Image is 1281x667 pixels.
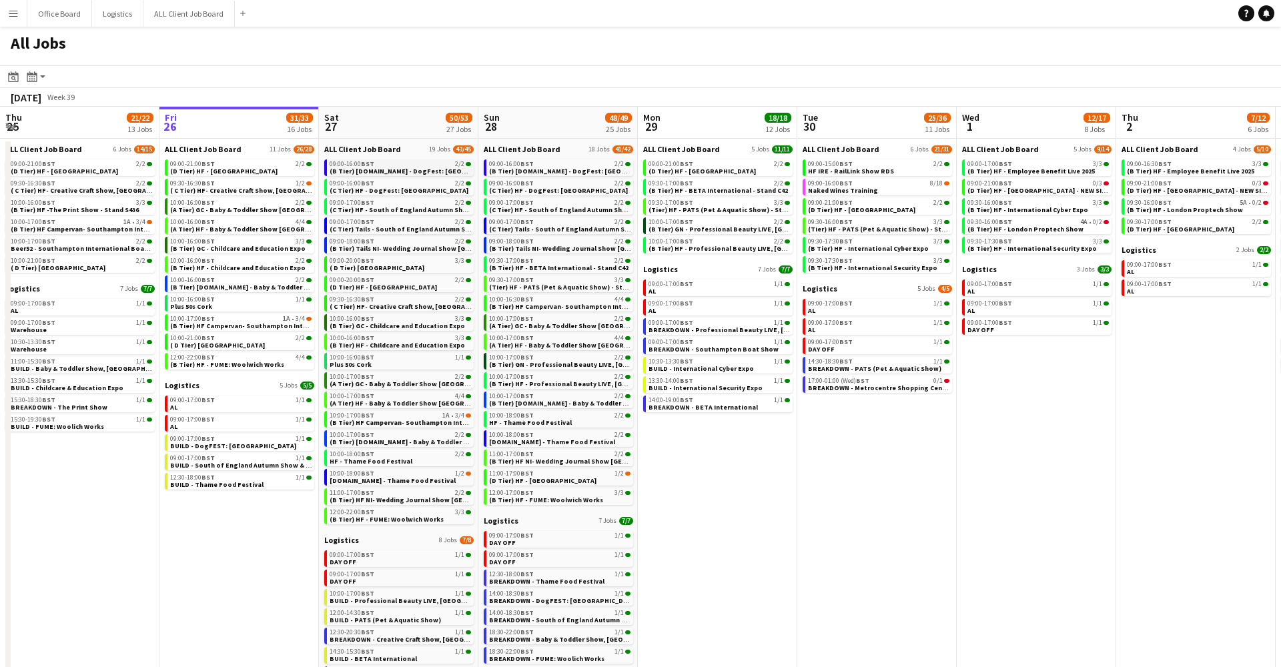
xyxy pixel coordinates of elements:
[11,244,167,253] span: Beer52 - Southampton International Boat Show
[1127,198,1268,213] a: 09:30-16:00BST5A•0/2(B Tier) HF - London Proptech Show
[11,199,55,206] span: 10:00-16:00
[484,144,633,516] div: ALL Client Job Board18 Jobs41/4209:00-16:00BST2/2(B Tier) [DOMAIN_NAME] - DogFest: [GEOGRAPHIC_DA...
[649,225,879,233] span: (B Tier) GN - Professional Beauty LIVE, Manchester - Stand F48
[11,257,55,264] span: 10:00-21:00
[680,237,693,245] span: BST
[330,167,512,175] span: (B Tier) Tails.com - DogFest: Loseley Park
[170,225,346,233] span: (A Tier) HF - Baby & Toddler Show Sandown Park
[294,145,314,153] span: 26/28
[967,199,1012,206] span: 09:30-16:00
[967,198,1109,213] a: 09:30-16:00BST3/3(B Tier) HF - International Cyber Expo
[42,237,55,245] span: BST
[967,244,1097,253] span: (B Tier) HF - International Security Expo
[839,217,853,226] span: BST
[1158,159,1172,168] span: BST
[484,144,560,154] span: ALL Client Job Board
[11,219,55,225] span: 10:00-17:00
[361,179,374,187] span: BST
[649,159,790,175] a: 09:00-21:00BST2/2(D Tier) HF - [GEOGRAPHIC_DATA]
[933,199,943,206] span: 2/2
[296,219,305,225] span: 4/4
[643,144,793,264] div: ALL Client Job Board5 Jobs11/1109:00-21:00BST2/2(D Tier) HF - [GEOGRAPHIC_DATA]09:30-17:00BST2/2(...
[489,237,630,252] a: 09:00-18:00BST2/2(B Tier) Tails NI- Wedding Journal Show [GEOGRAPHIC_DATA]
[962,144,1039,154] span: ALL Client Job Board
[324,144,401,154] span: ALL Client Job Board
[649,238,693,245] span: 10:00-17:00
[330,161,374,167] span: 09:00-16:00
[808,219,853,225] span: 09:30-16:00
[201,237,215,245] span: BST
[1127,219,1172,225] span: 09:30-17:00
[588,145,610,153] span: 18 Jobs
[330,263,424,272] span: ( D Tier) HF- Meadowhall Shopping Centre
[614,180,624,187] span: 2/2
[967,237,1109,252] a: 09:30-17:30BST3/3(B Tier) HF - International Security Expo
[967,225,1084,233] span: (B Tier) HF - London Proptech Show
[42,217,55,226] span: BST
[1252,161,1262,167] span: 3/3
[999,179,1012,187] span: BST
[808,186,878,195] span: Naked Wines Training
[453,145,474,153] span: 43/45
[330,257,374,264] span: 09:00-20:00
[296,257,305,264] span: 2/2
[649,180,693,187] span: 09:30-17:00
[489,225,638,233] span: (C Tier) Tails - South of England Autumn Show
[1158,179,1172,187] span: BST
[933,257,943,264] span: 3/3
[520,217,534,226] span: BST
[933,161,943,167] span: 2/2
[1122,245,1271,299] div: Logistics2 Jobs2/209:00-17:00BST1/1AL09:00-17:00BST1/1AL
[489,238,534,245] span: 09:00-18:00
[1127,260,1268,275] a: 09:00-17:00BST1/1AL
[11,238,55,245] span: 10:00-17:00
[1122,144,1198,154] span: ALL Client Job Board
[170,179,312,194] a: 09:30-16:30BST1/2( C Tier) HF- Creative Craft Show, [GEOGRAPHIC_DATA]
[324,144,474,535] div: ALL Client Job Board19 Jobs43/4509:00-16:00BST2/2(B Tier) [DOMAIN_NAME] - DogFest: [GEOGRAPHIC_DA...
[136,238,145,245] span: 2/2
[330,238,374,245] span: 09:00-18:00
[489,256,630,271] a: 09:30-17:00BST2/2(B Tier) HF - BETA International - Stand C42
[1127,199,1268,206] div: •
[201,198,215,207] span: BST
[649,237,790,252] a: 10:00-17:00BST2/2(B Tier) HF - Professional Beauty LIVE, [GEOGRAPHIC_DATA] - Stand H62
[489,275,630,291] a: 09:30-17:00BST3/3(Tier) HF - PATS (Pet & Aquatic Show) - Stand J10
[201,256,215,265] span: BST
[1127,159,1268,175] a: 09:00-16:30BST3/3(B Tier) HF - Employee Benefit Live 2025
[1127,179,1268,194] a: 09:00-21:00BST0/3(D Tier) HF - [GEOGRAPHIC_DATA] - NEW SITE
[11,225,216,233] span: (B Tier) HF Campervan- Southampton International Boat Show
[808,179,949,194] a: 09:00-16:00BST8/18Naked Wines Training
[680,198,693,207] span: BST
[489,257,534,264] span: 09:30-17:00
[489,180,534,187] span: 09:00-16:00
[1080,219,1088,225] span: 4A
[930,180,943,187] span: 8/18
[455,238,464,245] span: 2/2
[170,159,312,175] a: 09:00-21:00BST2/2(D Tier) HF - [GEOGRAPHIC_DATA]
[330,237,471,252] a: 09:00-18:00BST2/2(B Tier) Tails NI- Wedding Journal Show [GEOGRAPHIC_DATA]
[1127,199,1172,206] span: 09:30-16:00
[967,205,1088,214] span: (B Tier) HF - International Cyber Expo
[649,198,790,213] a: 09:30-17:00BST3/3(Tier) HF - PATS (Pet & Aquatic Show) - Stand J10
[1158,198,1172,207] span: BST
[170,217,312,233] a: 10:00-16:00BST4/4(A Tier) HF - Baby & Toddler Show [GEOGRAPHIC_DATA]
[165,144,314,154] a: ALL Client Job Board11 Jobs26/28
[136,219,145,225] span: 3/4
[774,180,783,187] span: 2/2
[839,179,853,187] span: BST
[967,167,1095,175] span: (B Tier) HF - Employee Benefit Live 2025
[361,256,374,265] span: BST
[330,219,374,225] span: 09:00-17:00
[1252,261,1262,268] span: 1/1
[967,238,1012,245] span: 09:30-17:30
[808,205,915,214] span: (D Tier) HF - Metrocentre Shopping Centre
[649,219,693,225] span: 10:00-17:00
[136,180,145,187] span: 2/2
[967,219,1012,225] span: 09:30-16:00
[999,159,1012,168] span: BST
[11,161,55,167] span: 09:00-21:00
[808,217,949,233] a: 09:30-16:00BST3/3(Tier) HF - PATS (Pet & Aquatic Show) - Stand J10
[1233,145,1251,153] span: 4 Jobs
[1093,161,1102,167] span: 3/3
[489,263,628,272] span: (B Tier) HF - BETA International - Stand C42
